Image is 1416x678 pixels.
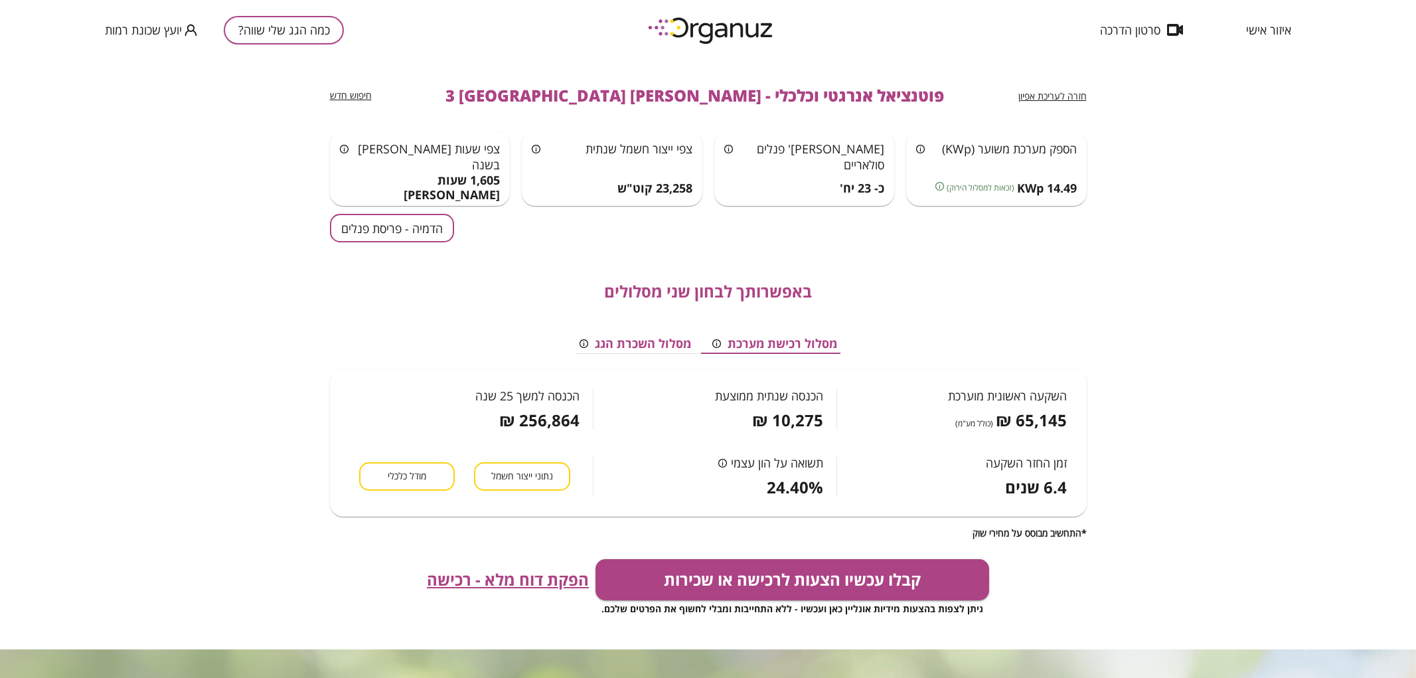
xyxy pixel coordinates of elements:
[601,602,983,615] span: ניתן לצפות בהצעות מידיות אונליין כאן ועכשיו - ללא התחייבות ומבלי לחשוף את הפרטים שלכם.
[996,411,1067,430] span: 65,145 ₪
[105,22,197,39] button: יועץ שכונת רמות
[731,456,823,469] span: תשואה על הון עצמי
[586,141,692,157] span: צפי ייצור חשמל שנתית
[1246,23,1291,37] span: איזור אישי
[1018,90,1087,103] button: חזרה לעריכת אפיון
[948,389,1067,402] span: השקעה ראשונית מוערכת
[474,462,570,491] button: נתוני ייצור חשמל
[340,173,501,202] span: 1,605 שעות [PERSON_NAME]
[715,389,823,402] span: הכנסה שנתית ממוצעת
[491,470,553,483] span: נתוני ייצור חשמל
[947,181,1014,194] span: (זכאות למסלול הירוק)
[617,181,692,196] span: 23,258 קוט"ש
[595,559,989,600] button: קבלו עכשיו הצעות לרכישה או שכירות
[1226,23,1311,37] button: איזור אישי
[105,23,182,37] span: יועץ שכונת רמות
[330,214,454,242] button: הדמיה - פריסת פנלים
[1080,23,1203,37] button: סרטון הדרכה
[604,282,812,301] span: באפשרותך לבחון שני מסלולים
[702,334,848,354] button: מסלול רכישת מערכת
[752,411,823,430] span: 10,275 ₪
[1100,23,1160,37] span: סרטון הדרכה
[499,411,580,430] span: 256,864 ₪
[767,478,823,497] span: 24.40%
[330,90,372,102] button: חיפוש חדש
[1017,181,1077,196] span: 14.49 KWp
[224,16,344,44] button: כמה הגג שלי שווה?
[639,12,785,48] img: logo
[986,456,1067,469] span: זמן החזר השקעה
[955,417,993,430] span: (כולל מע"מ)
[1005,478,1067,497] span: 6.4 שנים
[475,389,580,402] span: הכנסה למשך 25 שנה
[942,141,1077,157] span: הספק מערכת משוער (KWp)
[973,527,1087,539] span: *התחשיב מבוסס על מחירי שוק
[1018,90,1087,102] span: חזרה לעריכת אפיון
[358,141,500,173] span: צפי שעות [PERSON_NAME] בשנה
[840,181,884,196] span: כ- 23 יח'
[757,141,884,173] span: [PERSON_NAME]' פנלים סולאריים
[445,86,944,105] span: פוטנציאל אנרגטי וכלכלי - [PERSON_NAME] 3 [GEOGRAPHIC_DATA]
[388,470,426,483] span: מודל כלכלי
[359,462,455,491] button: מודל כלכלי
[427,570,589,589] button: הפקת דוח מלא - רכישה
[330,89,372,102] span: חיפוש חדש
[569,334,702,354] button: מסלול השכרת הגג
